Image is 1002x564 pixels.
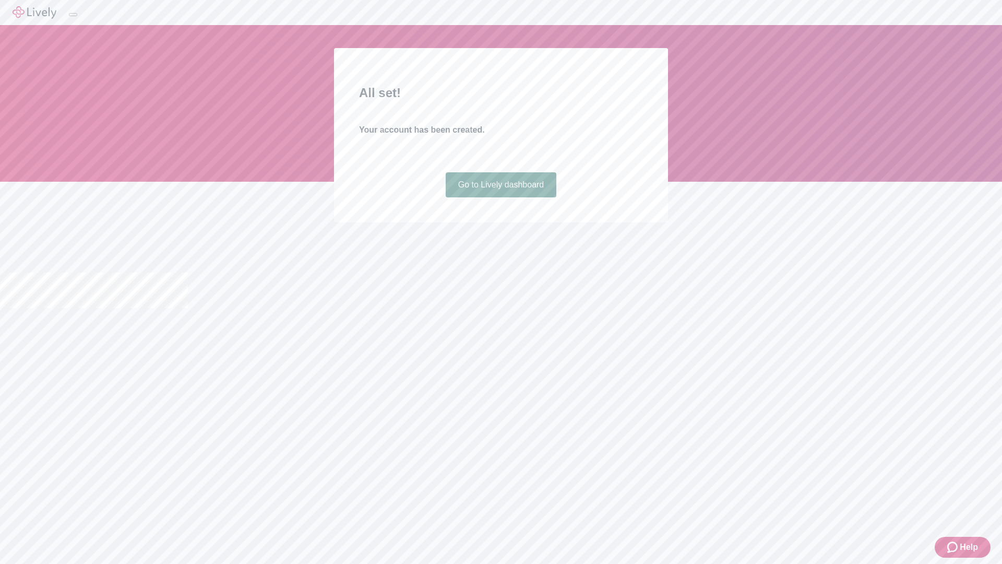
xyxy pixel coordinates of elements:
[359,84,643,102] h2: All set!
[359,124,643,136] h4: Your account has been created.
[446,172,557,197] a: Go to Lively dashboard
[69,13,77,16] button: Log out
[947,541,960,554] svg: Zendesk support icon
[960,541,978,554] span: Help
[13,6,56,19] img: Lively
[935,537,991,558] button: Zendesk support iconHelp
